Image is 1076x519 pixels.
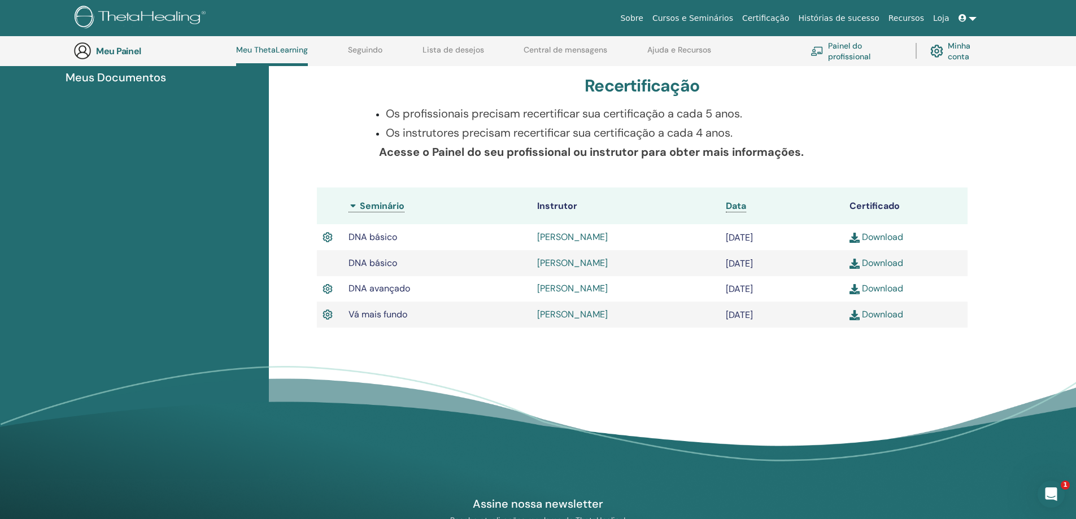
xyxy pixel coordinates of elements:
[726,309,753,321] font: [DATE]
[850,231,903,243] a: Download
[726,258,753,269] font: [DATE]
[348,45,382,63] a: Seguindo
[828,41,870,62] font: Painel do profissional
[236,45,308,66] a: Meu ThetaLearning
[386,106,742,121] font: Os profissionais precisam recertificar sua certificação a cada 5 anos.
[422,45,484,55] font: Lista de desejos
[422,45,484,63] a: Lista de desejos
[620,14,643,23] font: Sobre
[96,45,141,57] font: Meu Painel
[348,45,382,55] font: Seguindo
[850,257,903,269] a: Download
[811,46,824,56] img: chalkboard-teacher.svg
[616,8,647,29] a: Sobre
[323,307,333,322] img: Certificado Ativo
[348,308,407,320] font: Vá mais fundo
[862,308,903,320] font: Download
[537,200,577,212] font: Instrutor
[66,70,166,85] font: Meus Documentos
[884,8,929,29] a: Recursos
[850,282,903,294] a: Download
[537,308,608,320] a: [PERSON_NAME]
[850,308,903,320] a: Download
[850,284,860,294] img: download.svg
[323,282,333,296] img: Certificado Ativo
[948,41,970,62] font: Minha conta
[888,14,924,23] font: Recursos
[726,283,753,295] font: [DATE]
[537,282,608,294] a: [PERSON_NAME]
[537,231,608,243] a: [PERSON_NAME]
[1038,481,1065,508] iframe: Chat ao vivo do Intercom
[850,259,860,269] img: download.svg
[348,282,410,294] font: DNA avançado
[850,200,900,212] font: Certificado
[933,14,949,23] font: Loja
[811,38,902,63] a: Painel do profissional
[73,42,92,60] img: generic-user-icon.jpg
[473,496,603,511] font: Assine nossa newsletter
[850,233,860,243] img: download.svg
[850,310,860,320] img: download.svg
[386,125,733,140] font: Os instrutores precisam recertificar sua certificação a cada 4 anos.
[647,45,711,55] font: Ajuda e Recursos
[323,230,333,245] img: Certificado Ativo
[348,231,397,243] font: DNA básico
[929,8,954,29] a: Loja
[798,14,879,23] font: Histórias de sucesso
[862,257,903,269] font: Download
[862,282,903,294] font: Download
[524,45,607,55] font: Central de mensagens
[75,6,210,31] img: logo.png
[726,200,746,212] a: Data
[648,8,738,29] a: Cursos e Seminários
[652,14,733,23] font: Cursos e Seminários
[862,231,903,243] font: Download
[930,42,943,60] img: cog.svg
[585,75,699,97] font: Recertificação
[1063,481,1068,489] font: 1
[930,38,991,63] a: Minha conta
[379,145,804,159] font: Acesse o Painel do seu profissional ou instrutor para obter mais informações.
[726,232,753,243] font: [DATE]
[742,14,789,23] font: Certificação
[647,45,711,63] a: Ajuda e Recursos
[348,257,397,269] font: DNA básico
[524,45,607,63] a: Central de mensagens
[794,8,883,29] a: Histórias de sucesso
[537,257,608,269] a: [PERSON_NAME]
[738,8,794,29] a: Certificação
[236,45,308,55] font: Meu ThetaLearning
